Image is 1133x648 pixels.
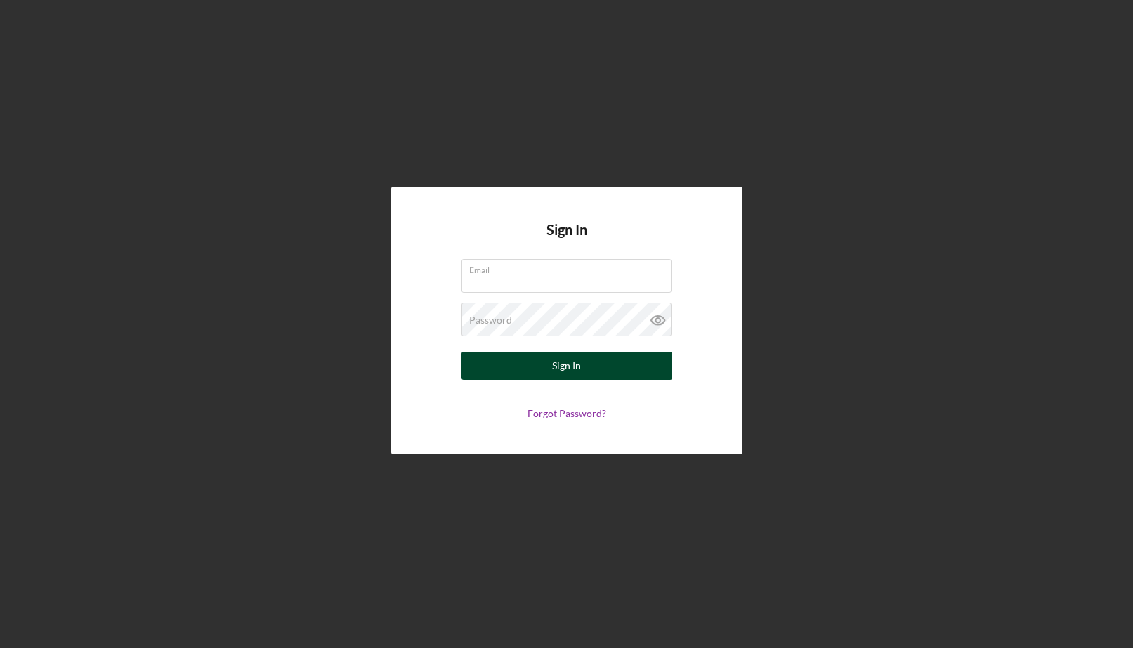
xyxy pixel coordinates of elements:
[552,352,581,380] div: Sign In
[461,352,672,380] button: Sign In
[528,407,606,419] a: Forgot Password?
[469,315,512,326] label: Password
[546,222,587,259] h4: Sign In
[469,260,672,275] label: Email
